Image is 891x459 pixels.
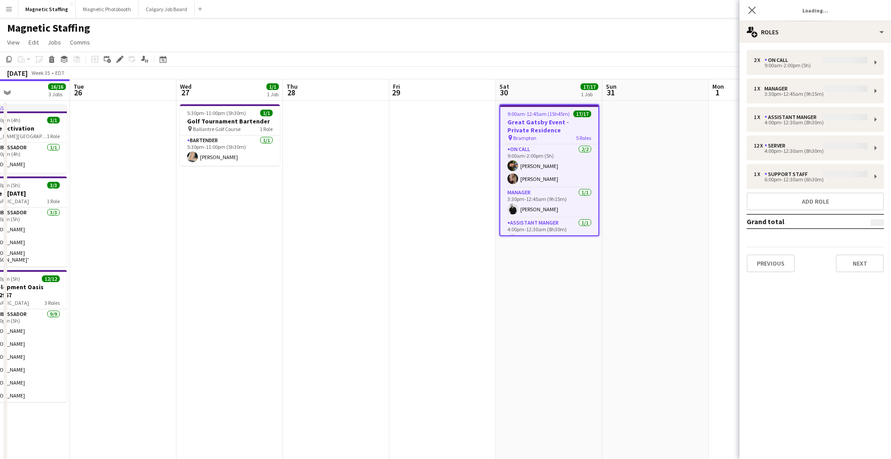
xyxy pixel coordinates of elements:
span: Comms [70,38,90,46]
span: 9:00am-12:45am (15h45m) (Sun) [507,111,573,117]
span: 1 Role [47,198,60,205]
div: EDT [55,70,65,76]
div: 3 Jobs [49,91,65,98]
app-job-card: 5:30pm-11:00pm (5h30m)1/1Golf Tournament Bartender Ballantre Golf Course1 RoleBartender1/15:30pm-... [180,104,280,166]
button: Previous [747,254,795,272]
button: Calgary Job Board [139,0,195,18]
span: Wed [180,82,192,90]
span: Brampton [513,135,536,141]
span: 5:30pm-11:00pm (5h30m) [187,110,246,116]
h3: Golf Tournament Bartender [180,117,280,125]
span: 28 [285,87,298,98]
span: 1/1 [266,83,279,90]
span: Fri [393,82,400,90]
app-job-card: 9:00am-12:45am (15h45m) (Sun)17/17Great Gatsby Event - Private Residence Brampton5 RolesOn Call2/... [499,104,599,236]
h1: Magnetic Staffing [7,21,90,35]
button: Magnetic Photobooth [76,0,139,18]
a: Edit [25,37,42,48]
span: 27 [179,87,192,98]
app-card-role: Manager1/13:30pm-12:45am (9h15m)[PERSON_NAME] [500,188,598,218]
h3: Loading... [740,4,891,16]
span: Sun [606,82,617,90]
span: Ballantre Golf Course [193,126,241,132]
span: 3/3 [47,182,60,189]
app-card-role: On Call2/29:00am-2:00pm (5h)[PERSON_NAME][PERSON_NAME] [500,144,598,188]
span: 30 [498,87,509,98]
button: Add role [747,193,884,210]
div: 1 Job [581,91,598,98]
span: 1/1 [260,110,273,116]
span: 29 [392,87,400,98]
span: 12/12 [42,275,60,282]
span: 17/17 [580,83,598,90]
span: Mon [712,82,724,90]
app-card-role: Bartender1/15:30pm-11:00pm (5h30m)[PERSON_NAME] [180,135,280,166]
span: Thu [286,82,298,90]
span: 17/17 [573,111,591,117]
a: View [4,37,23,48]
span: 26 [72,87,84,98]
a: Jobs [44,37,65,48]
span: Jobs [48,38,61,46]
div: Roles [740,21,891,43]
h3: Great Gatsby Event - Private Residence [500,118,598,134]
span: 1/1 [47,117,60,123]
span: 31 [605,87,617,98]
span: 1 Role [260,126,273,132]
div: [DATE] [7,69,28,78]
span: 16/16 [48,83,66,90]
span: 1 Role [47,133,60,139]
span: Tue [74,82,84,90]
span: Sat [499,82,509,90]
a: Comms [66,37,94,48]
span: View [7,38,20,46]
button: Magnetic Staffing [18,0,76,18]
span: Edit [29,38,39,46]
span: 3 Roles [45,299,60,306]
app-card-role: Assistant Manger1/14:00pm-12:30am (8h30m)[PERSON_NAME] [500,218,598,248]
button: Next [836,254,884,272]
td: Grand total [747,214,847,229]
span: 5 Roles [576,135,591,141]
span: 1 [711,87,724,98]
div: 1 Job [267,91,278,98]
span: Week 35 [29,70,52,76]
